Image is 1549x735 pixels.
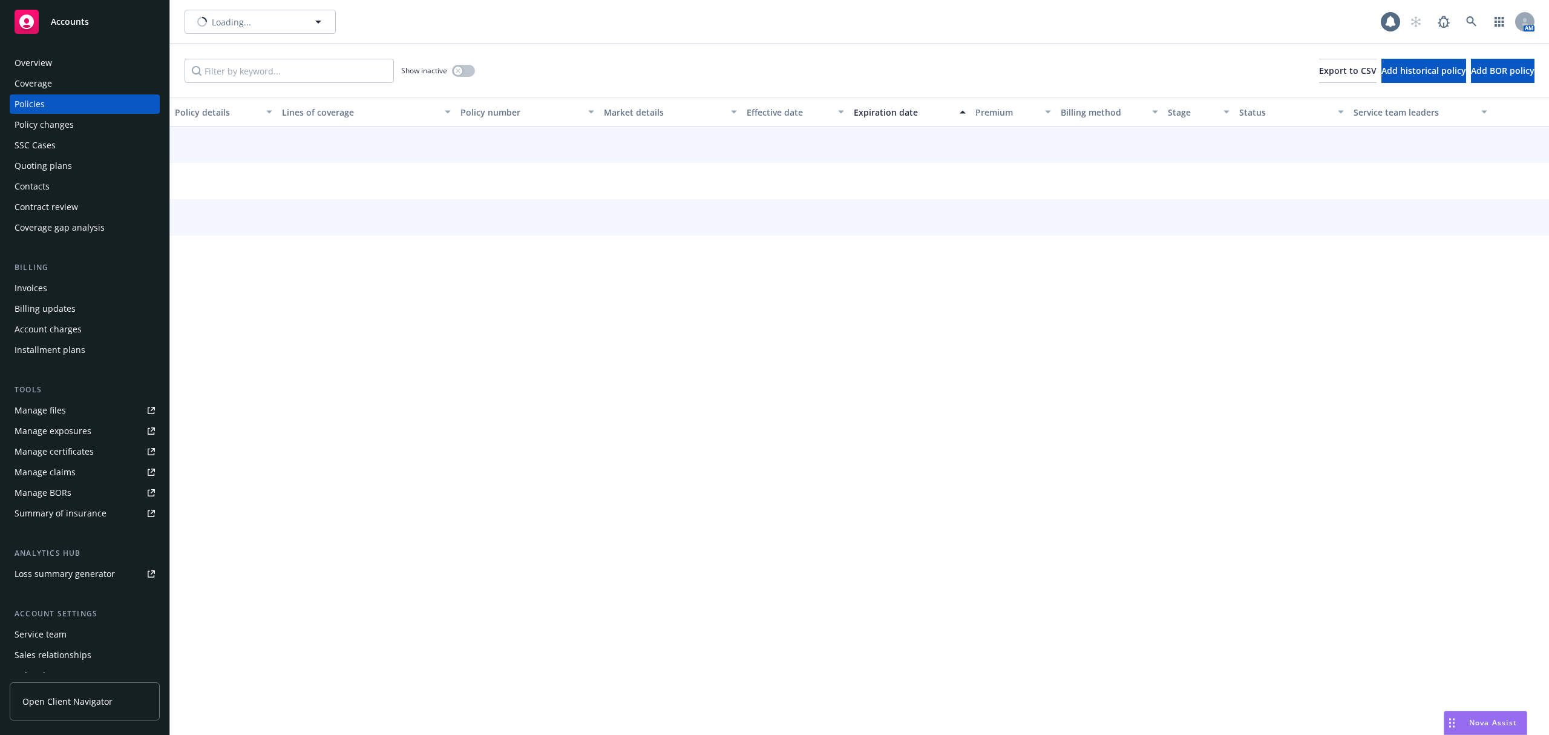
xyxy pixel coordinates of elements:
a: Quoting plans [10,156,160,176]
div: Account settings [10,608,160,620]
a: Manage certificates [10,442,160,461]
div: Market details [604,106,724,119]
a: Policy changes [10,115,160,134]
div: Manage BORs [15,483,71,503]
div: Manage certificates [15,442,94,461]
a: Policies [10,94,160,114]
div: Account charges [15,320,82,339]
div: Analytics hub [10,547,160,559]
a: Sales relationships [10,645,160,665]
div: Drag to move [1444,711,1459,734]
a: Manage exposures [10,421,160,441]
span: Add BOR policy [1471,65,1534,76]
a: Manage BORs [10,483,160,503]
div: Lines of coverage [282,106,437,119]
a: Service team [10,625,160,644]
div: Contract review [15,197,78,217]
a: Account charges [10,320,160,339]
a: Coverage [10,74,160,93]
div: Installment plans [15,340,85,360]
div: Manage exposures [15,421,91,441]
div: Effective date [747,106,831,119]
div: Policy details [175,106,259,119]
div: Coverage gap analysis [15,218,105,237]
a: Coverage gap analysis [10,218,160,237]
div: Service team [15,625,67,644]
a: Switch app [1487,10,1511,34]
div: Stage [1168,106,1216,119]
button: Loading... [185,10,336,34]
a: Billing updates [10,299,160,318]
div: Service team leaders [1354,106,1473,119]
div: Summary of insurance [15,504,106,523]
div: Premium [975,106,1038,119]
div: Policies [15,94,45,114]
span: Nova Assist [1469,717,1517,728]
div: Policy number [460,106,580,119]
button: Market details [599,97,742,127]
div: Related accounts [15,666,84,685]
span: Loading... [212,16,251,28]
button: Add BOR policy [1471,59,1534,83]
div: Expiration date [854,106,952,119]
button: Expiration date [849,97,971,127]
span: Show inactive [401,65,447,76]
a: Manage files [10,401,160,420]
button: Policy number [456,97,598,127]
a: Contract review [10,197,160,217]
div: Coverage [15,74,52,93]
a: Accounts [10,5,160,39]
div: Billing updates [15,299,76,318]
div: Policy changes [15,115,74,134]
span: Open Client Navigator [22,695,113,708]
div: Sales relationships [15,645,91,665]
a: Overview [10,53,160,73]
a: Search [1459,10,1484,34]
a: SSC Cases [10,136,160,155]
div: Manage claims [15,463,76,482]
a: Related accounts [10,666,160,685]
button: Nova Assist [1444,711,1527,735]
a: Invoices [10,279,160,298]
a: Contacts [10,177,160,196]
button: Export to CSV [1319,59,1377,83]
div: Contacts [15,177,50,196]
button: Stage [1163,97,1234,127]
div: Loss summary generator [15,564,115,584]
a: Summary of insurance [10,504,160,523]
button: Lines of coverage [277,97,456,127]
input: Filter by keyword... [185,59,394,83]
div: Quoting plans [15,156,72,176]
span: Add historical policy [1381,65,1466,76]
button: Policy details [170,97,277,127]
button: Billing method [1056,97,1163,127]
button: Service team leaders [1349,97,1492,127]
span: Accounts [51,17,89,27]
div: Billing [10,262,160,274]
button: Status [1234,97,1349,127]
button: Add historical policy [1381,59,1466,83]
div: Overview [15,53,52,73]
div: Tools [10,384,160,396]
a: Manage claims [10,463,160,482]
a: Installment plans [10,340,160,360]
div: Invoices [15,279,47,298]
button: Effective date [742,97,849,127]
div: SSC Cases [15,136,56,155]
a: Loss summary generator [10,564,160,584]
a: Start snowing [1404,10,1428,34]
div: Manage files [15,401,66,420]
button: Premium [971,97,1056,127]
div: Status [1239,106,1331,119]
span: Export to CSV [1319,65,1377,76]
div: Billing method [1061,106,1145,119]
a: Report a Bug [1432,10,1456,34]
